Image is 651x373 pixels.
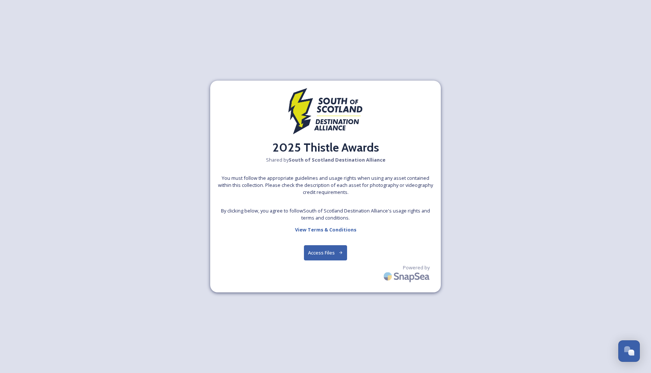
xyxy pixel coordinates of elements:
[266,156,385,163] span: Shared by
[218,175,433,196] span: You must follow the appropriate guidelines and usage rights when using any asset contained within...
[289,156,385,163] strong: South of Scotland Destination Alliance
[218,207,433,221] span: By clicking below, you agree to follow South of Scotland Destination Alliance 's usage rights and...
[272,139,379,156] h2: 2025 Thistle Awards
[403,264,430,271] span: Powered by
[618,340,640,362] button: Open Chat
[381,267,433,285] img: SnapSea Logo
[304,245,347,260] button: Access Files
[295,225,356,234] a: View Terms & Conditions
[295,226,356,233] strong: View Terms & Conditions
[288,88,363,139] img: 2021_SSH_Destination_colour.png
